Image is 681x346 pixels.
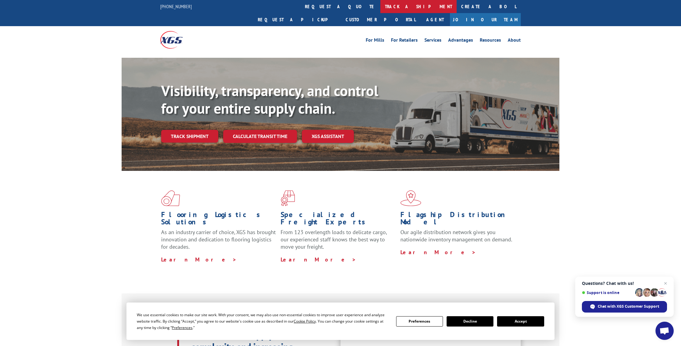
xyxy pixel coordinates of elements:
img: xgs-icon-total-supply-chain-intelligence-red [161,190,180,206]
div: Cookie Consent Prompt [126,303,555,340]
span: Close chat [662,280,669,287]
a: Learn More > [400,249,476,256]
span: Chat with XGS Customer Support [598,304,659,309]
button: Preferences [396,316,443,327]
p: From 123 overlength loads to delicate cargo, our experienced staff knows the best way to move you... [281,229,396,256]
h1: Flooring Logistics Solutions [161,211,276,229]
button: Accept [497,316,544,327]
a: For Mills [366,38,384,44]
a: Track shipment [161,130,218,143]
button: Decline [447,316,493,327]
span: As an industry carrier of choice, XGS has brought innovation and dedication to flooring logistics... [161,229,276,250]
a: Customer Portal [341,13,420,26]
a: Services [424,38,441,44]
a: Learn More > [161,256,237,263]
a: Learn More > [281,256,356,263]
a: XGS ASSISTANT [302,130,354,143]
h1: Specialized Freight Experts [281,211,396,229]
a: Join Our Team [450,13,521,26]
a: Resources [480,38,501,44]
a: For Retailers [391,38,418,44]
span: Our agile distribution network gives you nationwide inventory management on demand. [400,229,512,243]
h1: Flagship Distribution Model [400,211,515,229]
div: Chat with XGS Customer Support [582,301,667,313]
a: Agent [420,13,450,26]
a: About [508,38,521,44]
a: Advantages [448,38,473,44]
div: Open chat [655,322,674,340]
a: [PHONE_NUMBER] [160,3,192,9]
span: Cookie Policy [294,319,316,324]
div: We use essential cookies to make our site work. With your consent, we may also use non-essential ... [137,312,389,331]
span: Preferences [172,325,192,330]
a: Calculate transit time [223,130,297,143]
a: Request a pickup [253,13,341,26]
span: Support is online [582,290,633,295]
img: xgs-icon-focused-on-flooring-red [281,190,295,206]
span: Questions? Chat with us! [582,281,667,286]
b: Visibility, transparency, and control for your entire supply chain. [161,81,378,118]
img: xgs-icon-flagship-distribution-model-red [400,190,421,206]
